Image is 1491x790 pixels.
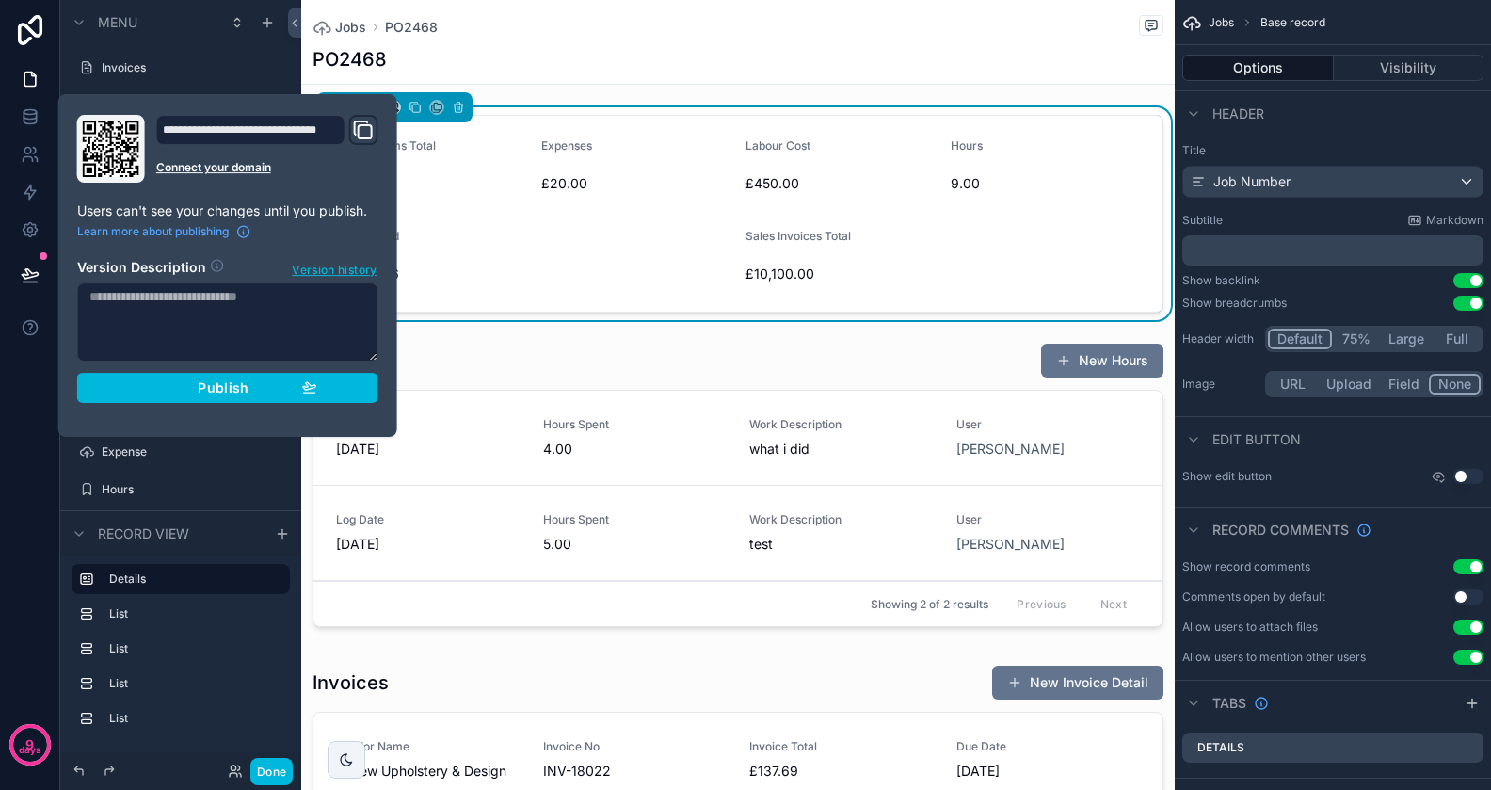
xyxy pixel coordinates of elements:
button: Large [1380,329,1433,349]
button: Job Number [1182,166,1483,198]
button: Options [1182,55,1334,81]
button: None [1429,374,1481,395]
label: Details [1197,740,1244,755]
span: Job Number [1213,172,1291,191]
span: Sales Invoices Total [745,229,851,243]
label: Image [1182,377,1258,392]
button: Upload [1318,374,1380,395]
span: Header [1212,105,1264,123]
label: Title [1182,143,1483,158]
label: List [109,606,275,621]
button: 75% [1332,329,1380,349]
span: Tabs [1212,694,1246,713]
span: £450.00 [745,174,936,193]
span: Record comments [1212,521,1349,540]
h1: PO2468 [313,46,387,73]
label: List [109,641,275,656]
button: Default [1268,329,1332,349]
span: Version history [292,259,377,278]
label: Subtitle [1182,213,1223,228]
span: £538.56 [336,174,526,193]
div: Show record comments [1182,559,1310,574]
label: List [109,711,275,726]
label: Hours [102,482,279,497]
span: Labour Cost [745,138,810,153]
div: Comments open by default [1182,589,1325,605]
a: Learn more about publishing [77,224,251,239]
span: Showing 2 of 2 results [871,597,988,612]
span: Jobs [1209,15,1234,30]
span: Markdown [1426,213,1483,228]
span: Publish [198,379,248,396]
a: Connect your domain [156,160,378,175]
label: Details [109,572,275,587]
label: Header width [1182,331,1258,347]
button: Publish [77,373,378,403]
div: Allow users to attach files [1182,620,1318,635]
div: Show breadcrumbs [1182,296,1287,311]
span: Base record [1260,15,1325,30]
span: £20.00 [541,174,731,193]
label: List [109,676,275,691]
span: Menu [98,13,137,32]
button: Full [1433,329,1481,349]
button: URL [1268,374,1318,395]
label: Invoices [102,60,279,75]
p: Users can't see your changes until you publish. [77,202,378,220]
div: Allow users to mention other users [1182,650,1366,665]
span: Record view [98,524,189,543]
span: Hours [951,138,983,153]
span: Jobs [335,18,366,37]
label: Expense [102,444,279,459]
div: scrollable content [60,556,301,752]
button: Done [250,758,293,785]
span: £10,100.00 [745,265,936,283]
a: PO2468 [385,18,438,37]
a: Markdown [1407,213,1483,228]
span: Learn more about publishing [77,224,229,239]
span: Edit button [1212,430,1301,449]
button: Visibility [1334,55,1484,81]
a: Jobs [313,18,366,37]
p: days [19,743,41,758]
div: scrollable content [1182,235,1483,266]
div: Domain and Custom Link [156,115,378,183]
label: Show edit button [1182,469,1272,484]
span: £1,008.56 [336,265,730,283]
span: 9.00 [951,174,1141,193]
button: Version history [291,258,377,279]
div: Show backlink [1182,273,1260,288]
h2: Version Description [77,258,206,279]
p: 9 [25,735,34,754]
button: Field [1380,374,1430,395]
span: Expenses [541,138,592,153]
